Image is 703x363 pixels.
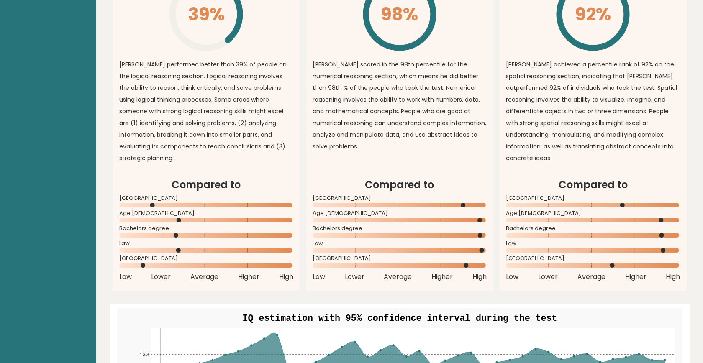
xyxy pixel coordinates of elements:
span: Average [384,272,412,282]
text: 130 [139,352,149,358]
h2: Compared to [119,177,293,192]
span: High [666,272,680,282]
span: [GEOGRAPHIC_DATA] [119,257,293,260]
span: [GEOGRAPHIC_DATA] [506,197,680,200]
span: Average [190,272,218,282]
span: [GEOGRAPHIC_DATA] [506,257,680,260]
span: Bachelors degree [313,227,487,230]
span: High [472,272,487,282]
span: Low [506,272,518,282]
span: Age [DEMOGRAPHIC_DATA] [506,212,680,215]
span: [GEOGRAPHIC_DATA] [119,197,293,200]
span: Higher [431,272,453,282]
span: Lower [151,272,171,282]
span: Age [DEMOGRAPHIC_DATA] [313,212,487,215]
h2: Compared to [313,177,487,192]
text: IQ estimation with 95% confidence interval during the test [242,313,557,323]
span: Average [577,272,606,282]
p: [PERSON_NAME] scored in the 98th percentile for the numerical reasoning section, which means he d... [313,59,487,152]
span: Law [119,242,293,245]
span: [GEOGRAPHIC_DATA] [313,197,487,200]
span: Age [DEMOGRAPHIC_DATA] [119,212,293,215]
span: Low [119,272,132,282]
span: High [279,272,293,282]
span: [GEOGRAPHIC_DATA] [313,257,487,260]
span: Law [506,242,680,245]
span: Low [313,272,325,282]
span: Lower [345,272,364,282]
p: [PERSON_NAME] achieved a percentile rank of 92% on the spatial reasoning section, indicating that... [506,59,680,164]
h2: Compared to [506,177,680,192]
span: Higher [625,272,647,282]
span: Lower [538,272,558,282]
span: Bachelors degree [119,227,293,230]
span: Higher [238,272,259,282]
span: Law [313,242,487,245]
span: Bachelors degree [506,227,680,230]
p: [PERSON_NAME] performed better than 39% of people on the logical reasoning section. Logical reaso... [119,59,293,164]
